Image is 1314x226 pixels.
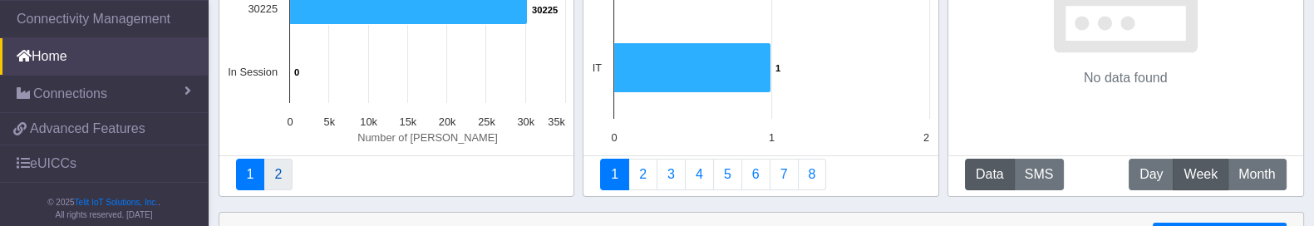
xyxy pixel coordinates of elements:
a: 14 Days Trend [741,159,770,190]
text: Number of [PERSON_NAME] [357,131,498,144]
button: Month [1228,159,1286,190]
text: 35k [548,115,565,128]
span: Month [1238,165,1275,184]
span: Week [1184,165,1218,184]
text: 0 [612,131,618,144]
nav: Summary paging [600,159,922,190]
text: 30225 [532,5,558,15]
nav: Summary paging [236,159,558,190]
a: Deployment status [263,159,293,190]
a: Usage per Country [657,159,686,190]
text: 30k [517,115,534,128]
text: 5k [323,115,335,128]
span: Connections [33,84,107,104]
text: 1 [775,63,780,73]
span: Advanced Features [30,119,145,139]
text: In Session [228,66,278,78]
text: IT [593,61,603,74]
text: 1 [769,131,775,144]
a: Connectivity status [236,159,265,190]
text: 30225 [248,2,278,15]
text: 20k [438,115,455,128]
text: 25k [478,115,495,128]
button: Data [965,159,1015,190]
a: Usage by Carrier [713,159,742,190]
a: Not Connected for 30 days [798,159,827,190]
text: 15k [399,115,416,128]
p: No data found [1084,68,1168,88]
a: Zero Session [770,159,799,190]
button: SMS [1014,159,1065,190]
button: Week [1173,159,1228,190]
a: Connections By Country [600,159,629,190]
text: 0 [294,67,299,77]
span: Day [1139,165,1163,184]
a: Carrier [628,159,657,190]
text: 2 [923,131,929,144]
a: Connections By Carrier [685,159,714,190]
a: Telit IoT Solutions, Inc. [75,198,158,207]
text: 0 [287,115,293,128]
button: Day [1129,159,1174,190]
text: 10k [360,115,377,128]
